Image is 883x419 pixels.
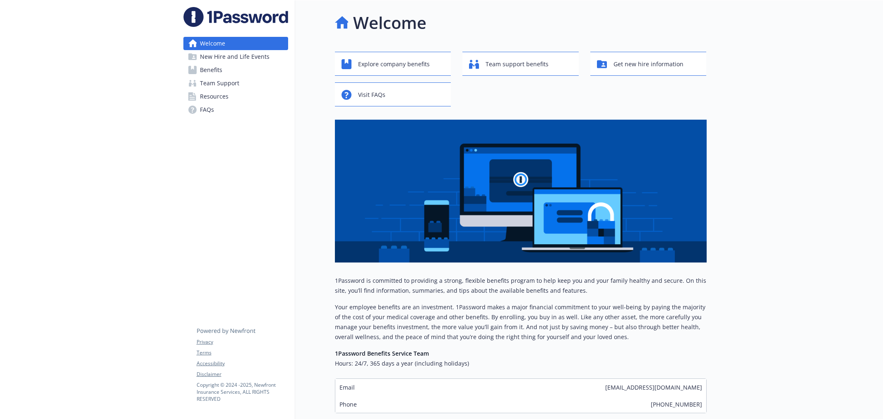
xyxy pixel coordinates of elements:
[651,400,702,409] span: [PHONE_NUMBER]
[339,383,355,392] span: Email
[605,383,702,392] span: [EMAIL_ADDRESS][DOMAIN_NAME]
[197,360,288,367] a: Accessibility
[200,50,269,63] span: New Hire and Life Events
[353,10,426,35] h1: Welcome
[197,349,288,356] a: Terms
[200,77,239,90] span: Team Support
[200,37,225,50] span: Welcome
[183,63,288,77] a: Benefits
[614,56,683,72] span: Get new hire information
[335,82,451,106] button: Visit FAQs
[590,52,707,76] button: Get new hire information
[462,52,579,76] button: Team support benefits
[335,276,707,296] p: 1Password is committed to providing a strong, flexible benefits program to help keep you and your...
[486,56,549,72] span: Team support benefits
[183,103,288,116] a: FAQs
[358,56,430,72] span: Explore company benefits
[183,90,288,103] a: Resources
[197,381,288,402] p: Copyright © 2024 - 2025 , Newfront Insurance Services, ALL RIGHTS RESERVED
[183,50,288,63] a: New Hire and Life Events
[335,120,707,262] img: overview page banner
[183,37,288,50] a: Welcome
[335,349,429,357] strong: 1Password Benefits Service Team
[197,338,288,346] a: Privacy
[339,400,357,409] span: Phone
[200,90,229,103] span: Resources
[200,103,214,116] span: FAQs
[335,302,707,342] p: Your employee benefits are an investment. 1Password makes a major financial commitment to your we...
[358,87,385,103] span: Visit FAQs
[200,63,222,77] span: Benefits
[335,52,451,76] button: Explore company benefits
[197,371,288,378] a: Disclaimer
[183,77,288,90] a: Team Support
[335,359,707,368] h6: Hours: 24/7, 365 days a year (including holidays)​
